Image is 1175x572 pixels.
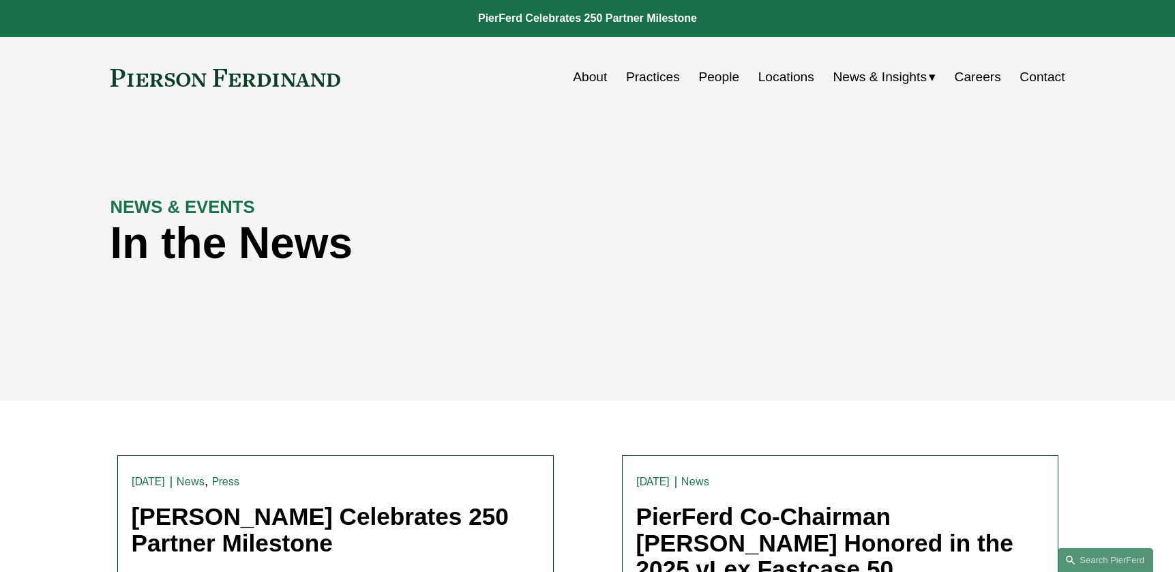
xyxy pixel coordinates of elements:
[110,197,255,216] strong: NEWS & EVENTS
[573,64,607,90] a: About
[110,218,827,268] h1: In the News
[177,475,205,488] a: News
[833,64,936,90] a: folder dropdown
[636,476,670,487] time: [DATE]
[132,476,166,487] time: [DATE]
[1058,548,1153,572] a: Search this site
[212,475,240,488] a: Press
[1020,64,1065,90] a: Contact
[132,503,509,556] a: [PERSON_NAME] Celebrates 250 Partner Milestone
[681,475,709,488] a: News
[758,64,814,90] a: Locations
[833,66,927,89] span: News & Insights
[955,64,1001,90] a: Careers
[698,64,739,90] a: People
[626,64,680,90] a: Practices
[205,474,208,488] span: ,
